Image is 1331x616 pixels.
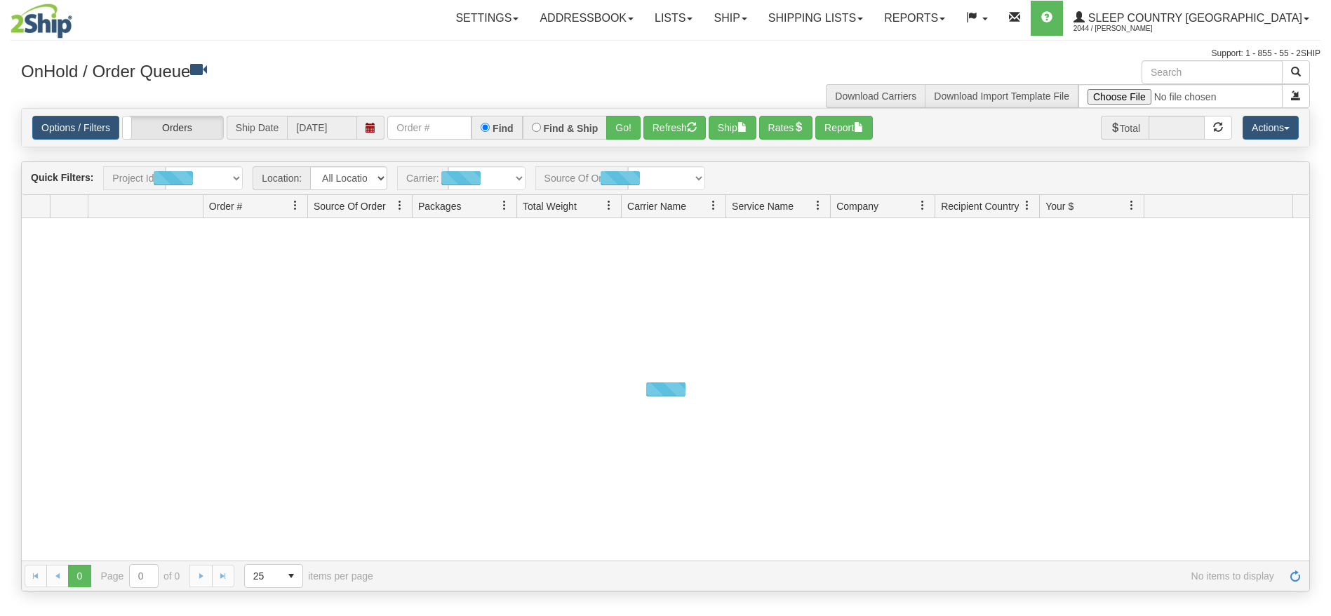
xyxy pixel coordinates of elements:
a: Sleep Country [GEOGRAPHIC_DATA] 2044 / [PERSON_NAME] [1063,1,1320,36]
a: Source Of Order filter column settings [388,194,412,217]
input: Order # [387,116,471,140]
span: items per page [244,564,373,588]
label: Orders [123,116,223,139]
span: No items to display [393,570,1274,582]
a: Carrier Name filter column settings [702,194,725,217]
button: Rates [759,116,813,140]
a: Your $ filter column settings [1120,194,1144,217]
span: Sleep Country [GEOGRAPHIC_DATA] [1085,12,1302,24]
button: Actions [1243,116,1299,140]
span: Packages [418,199,461,213]
span: Page sizes drop down [244,564,303,588]
input: Search [1142,60,1283,84]
span: Recipient Country [941,199,1019,213]
span: Company [836,199,878,213]
span: Your $ [1045,199,1074,213]
a: Download Import Template File [934,91,1069,102]
input: Import [1078,84,1283,108]
span: Page 0 [68,565,91,587]
span: Total [1101,116,1149,140]
a: Options / Filters [32,116,119,140]
label: Quick Filters: [31,170,93,185]
button: Refresh [643,116,706,140]
span: 25 [253,569,272,583]
a: Download Carriers [835,91,916,102]
label: Find [493,123,514,133]
h3: OnHold / Order Queue [21,60,655,81]
img: logo2044.jpg [11,4,72,39]
label: Find & Ship [544,123,598,133]
a: Ship [703,1,757,36]
a: Refresh [1284,565,1306,587]
span: Location: [253,166,310,190]
span: Service Name [732,199,794,213]
a: Service Name filter column settings [806,194,830,217]
span: Ship Date [227,116,287,140]
a: Reports [874,1,956,36]
span: Page of 0 [101,564,180,588]
a: Addressbook [529,1,644,36]
a: Order # filter column settings [283,194,307,217]
span: Total Weight [523,199,577,213]
span: select [280,565,302,587]
a: Recipient Country filter column settings [1015,194,1039,217]
div: grid toolbar [22,162,1309,195]
button: Ship [709,116,756,140]
span: Carrier Name [627,199,686,213]
a: Shipping lists [758,1,874,36]
a: Settings [445,1,529,36]
button: Search [1282,60,1310,84]
a: Company filter column settings [911,194,935,217]
div: Support: 1 - 855 - 55 - 2SHIP [11,48,1320,60]
button: Report [815,116,873,140]
a: Total Weight filter column settings [597,194,621,217]
span: 2044 / [PERSON_NAME] [1074,22,1179,36]
a: Packages filter column settings [493,194,516,217]
span: Order # [209,199,242,213]
button: Go! [606,116,641,140]
a: Lists [644,1,703,36]
span: Source Of Order [314,199,386,213]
